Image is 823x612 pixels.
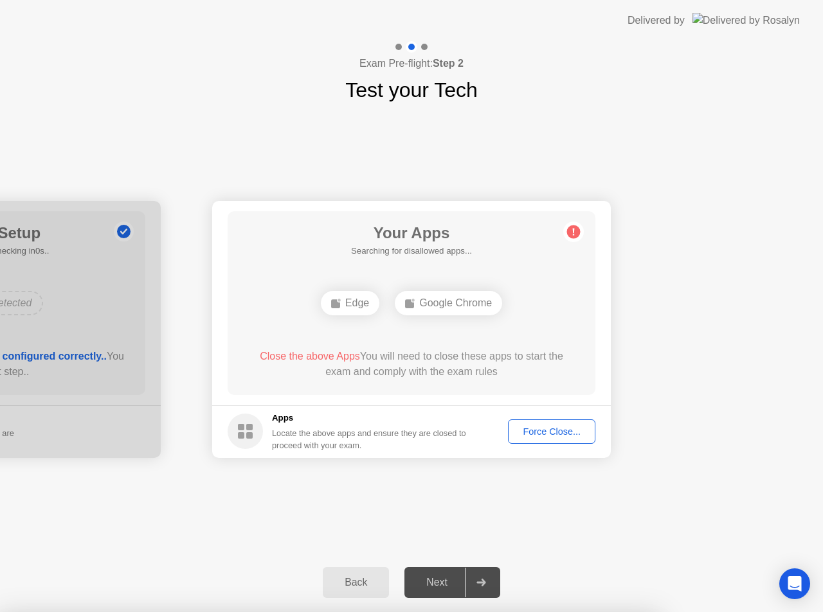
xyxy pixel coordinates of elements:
[327,577,385,588] div: Back
[408,577,466,588] div: Next
[321,291,379,315] div: Edge
[628,13,685,28] div: Delivered by
[395,291,502,315] div: Google Chrome
[351,222,472,245] h1: Your Apps
[351,245,472,258] h5: Searching for disallowed apps...
[433,58,464,69] b: Step 2
[272,412,467,424] h5: Apps
[345,74,478,105] h1: Test your Tech
[692,13,800,28] img: Delivered by Rosalyn
[260,351,360,362] span: Close the above Apps
[359,56,464,71] h4: Exam Pre-flight:
[512,426,591,437] div: Force Close...
[779,568,810,599] div: Open Intercom Messenger
[272,427,467,451] div: Locate the above apps and ensure they are closed to proceed with your exam.
[246,349,577,380] div: You will need to close these apps to start the exam and comply with the exam rules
